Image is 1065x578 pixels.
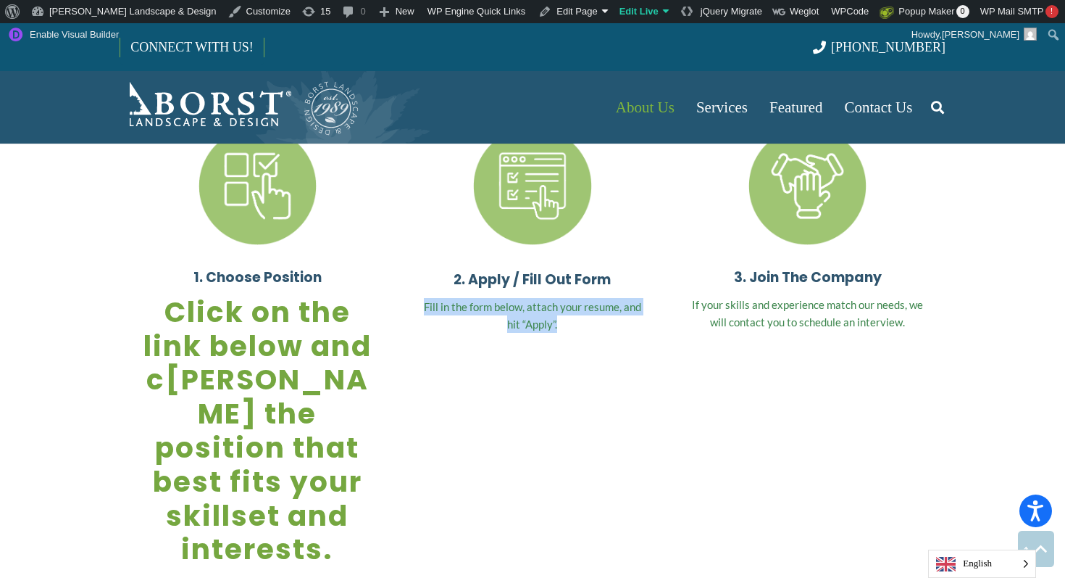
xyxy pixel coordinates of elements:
span: English [929,550,1035,577]
span: [PHONE_NUMBER] [831,40,945,54]
p: 3. Join The Company [692,267,924,289]
aside: Language selected: English [928,550,1036,578]
span: [PERSON_NAME] [942,29,1019,40]
a: Borst-Logo [120,78,360,136]
p: [PERSON_NAME] the position that best fits your skillset and interests. [141,296,373,567]
span: Services [696,99,748,116]
span: 0 [956,5,969,18]
a: Contact Us [834,71,924,144]
a: [PHONE_NUMBER] [813,40,945,54]
span: ! [1045,5,1058,18]
span: Click on the link below and c [143,292,372,400]
p: If your skills and experience match our needs, we will contact you to schedule an interview. [692,296,924,331]
a: Search [923,89,952,125]
a: Back to top [1018,531,1054,567]
span: Contact Us [845,99,913,116]
p: Fill in the form below, attach your resume, and hit “Apply”. [417,298,648,333]
p: 1. Choose Position [141,267,373,289]
a: About Us [605,71,685,144]
span: Featured [769,99,822,116]
p: 2. Apply / Fill Out Form [417,269,648,291]
a: Services [685,71,759,144]
a: CONNECT WITH US! [120,30,263,65]
span: About Us [616,99,674,116]
a: Featured [759,71,833,144]
a: Howdy, [906,23,1043,46]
